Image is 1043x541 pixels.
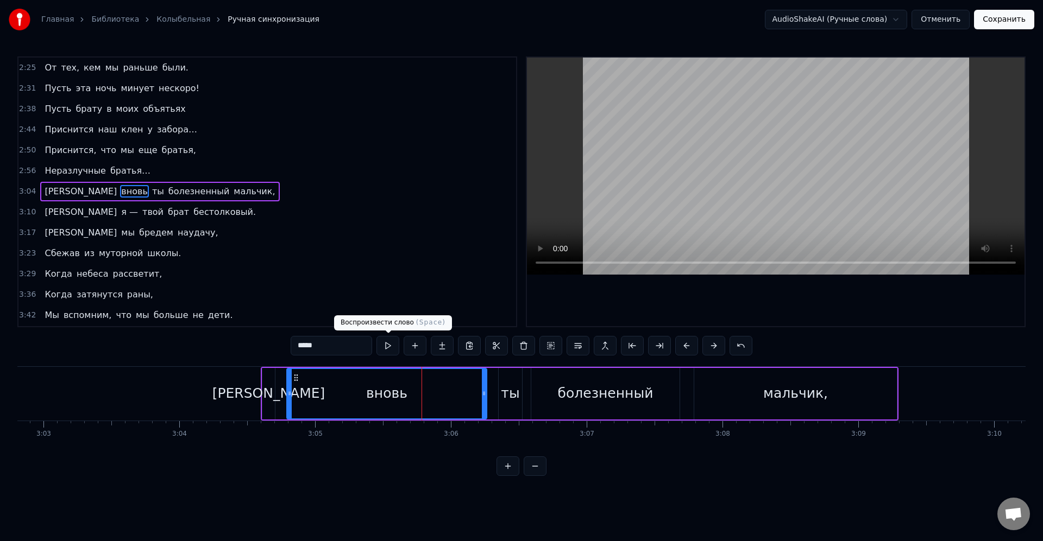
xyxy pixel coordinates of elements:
[974,10,1034,29] button: Сохранить
[138,226,174,239] span: бредем
[142,103,186,115] span: объятьях
[334,315,452,330] div: Воспроизвести слово
[43,82,72,94] span: Пусть
[75,103,104,115] span: брату
[192,206,257,218] span: бестолковый.
[212,383,325,404] div: [PERSON_NAME]
[43,247,81,259] span: Сбежав
[161,61,190,74] span: были.
[207,309,234,321] span: дети.
[43,61,58,74] span: От
[444,430,458,438] div: 3:06
[135,309,150,321] span: мы
[172,430,187,438] div: 3:04
[156,14,210,25] a: Колыбельная
[156,123,198,136] span: забора…
[161,144,197,156] span: братья,
[83,247,96,259] span: из
[76,288,124,301] span: затянутся
[501,383,519,404] div: ты
[91,14,139,25] a: Библиотека
[366,383,407,404] div: вновь
[109,164,152,177] span: братья…
[120,206,139,218] span: я —
[60,61,80,74] span: тех,
[41,14,319,25] nav: breadcrumb
[146,247,182,259] span: школы.
[126,288,154,301] span: раны,
[137,144,159,156] span: еще
[75,82,92,94] span: эта
[19,124,36,135] span: 2:44
[98,247,144,259] span: муторной
[43,268,73,280] span: Когда
[580,430,594,438] div: 3:07
[120,185,149,198] span: вновь
[115,309,133,321] span: что
[36,430,51,438] div: 3:03
[43,288,73,301] span: Когда
[167,185,231,198] span: болезненный
[851,430,866,438] div: 3:09
[147,123,154,136] span: у
[19,186,36,197] span: 3:04
[192,309,205,321] span: не
[177,226,219,239] span: наудачу,
[19,104,36,114] span: 2:38
[151,185,165,198] span: ты
[19,289,36,300] span: 3:36
[19,166,36,176] span: 2:56
[19,310,36,321] span: 3:42
[120,144,135,156] span: мы
[43,226,118,239] span: [PERSON_NAME]
[19,83,36,94] span: 2:31
[43,103,72,115] span: Пусть
[158,82,200,94] span: нескоро!
[416,319,445,326] span: ( Space )
[19,269,36,279] span: 3:29
[228,14,319,25] span: Ручная синхронизация
[43,206,118,218] span: [PERSON_NAME]
[120,82,156,94] span: минует
[83,61,102,74] span: кем
[715,430,730,438] div: 3:08
[19,248,36,259] span: 3:23
[19,145,36,156] span: 2:50
[912,10,970,29] button: Отменить
[41,14,74,25] a: Главная
[43,144,97,156] span: Приснится,
[112,268,164,280] span: рассветит,
[43,309,60,321] span: Мы
[19,62,36,73] span: 2:25
[120,226,136,239] span: мы
[115,103,140,115] span: моих
[141,206,165,218] span: твой
[97,123,118,136] span: наш
[43,185,118,198] span: [PERSON_NAME]
[9,9,30,30] img: youka
[997,498,1030,530] a: Открытый чат
[167,206,190,218] span: брат
[19,207,36,218] span: 3:10
[76,268,110,280] span: небеса
[763,383,828,404] div: мальчик,
[122,61,159,74] span: раньше
[308,430,323,438] div: 3:05
[19,227,36,238] span: 3:17
[43,123,95,136] span: Приснится
[100,144,118,156] span: что
[43,164,106,177] span: Неразлучные
[62,309,113,321] span: вспомним,
[120,123,144,136] span: клен
[987,430,1002,438] div: 3:10
[558,383,654,404] div: болезненный
[153,309,190,321] span: больше
[233,185,276,198] span: мальчик,
[104,61,120,74] span: мы
[105,103,112,115] span: в
[94,82,117,94] span: ночь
